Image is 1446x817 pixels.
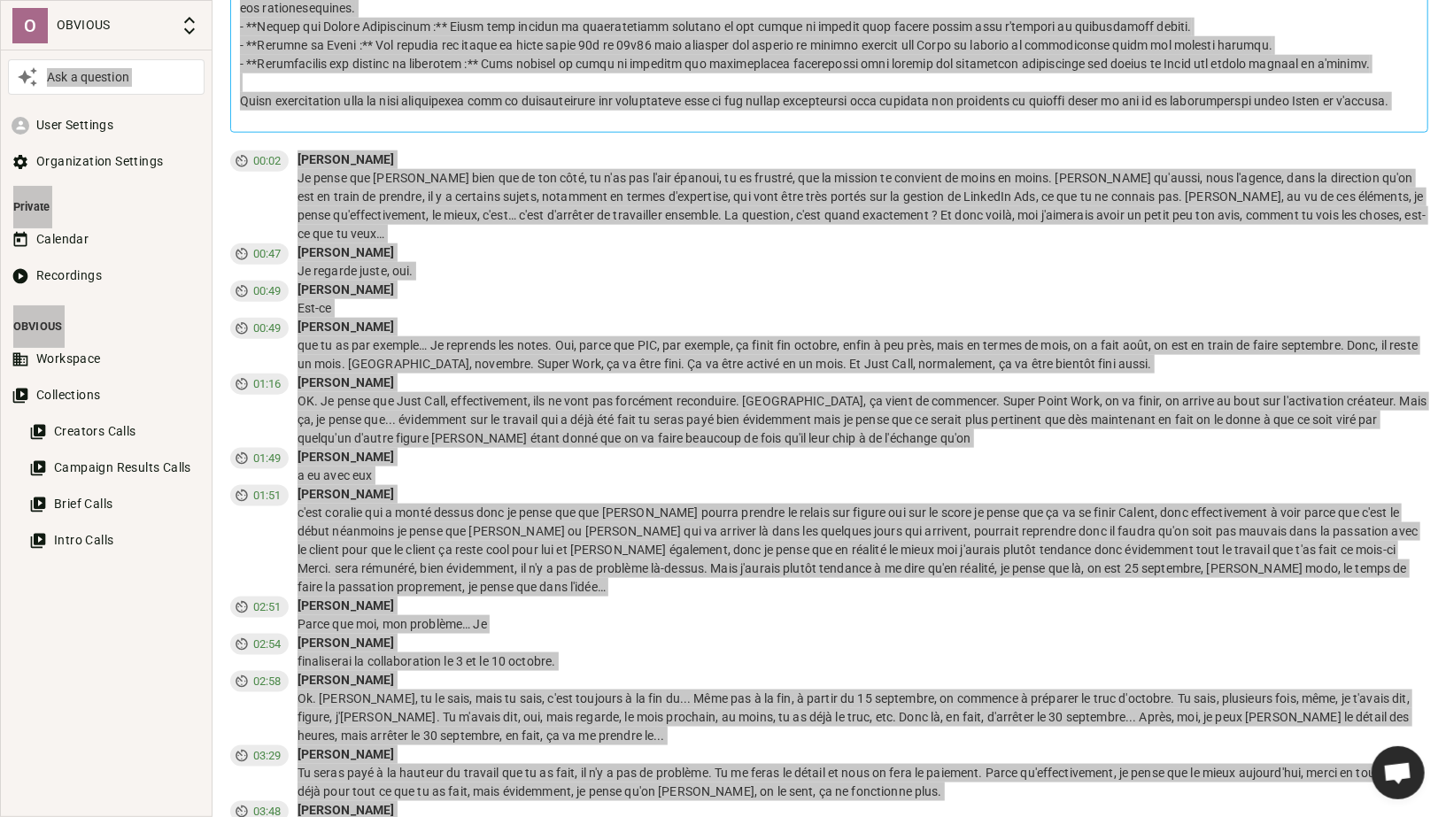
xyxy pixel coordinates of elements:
[298,634,1429,652] div: [PERSON_NAME]
[57,16,172,35] p: OBVIOUS
[298,652,1429,671] div: finaliserai la collaboration le 3 et le 10 octobre.
[298,504,1429,597] div: c'est coralie qui a monté dessus donc je pense que que [PERSON_NAME] pourra prendre le relais sur...
[8,343,205,375] button: Workspace
[246,152,289,170] span: 00:02
[230,281,289,302] div: 00:49
[298,764,1429,801] div: Tu seras payé à la hauteur du travail que tu as fait, il n'y a pas de problème. Tu me feras le dé...
[298,336,1429,374] div: que tu as par exemple… Je reprends les notes. Oui, parce que PIC, par exemple, ça finit fin octob...
[8,379,205,412] button: Collections
[246,450,289,467] span: 01:49
[12,8,48,43] div: O
[8,109,205,142] button: User Settings
[298,318,1429,336] div: [PERSON_NAME]
[12,62,43,92] button: Awesile Icon
[230,597,289,618] div: 02:51
[8,190,205,223] li: Private
[230,150,289,172] div: 00:02
[298,690,1429,745] div: Ok. [PERSON_NAME], tu le sais, mais tu sais, c'est toujours à la fin du... Même pas à la fin, à p...
[246,245,289,263] span: 00:47
[230,448,289,469] div: 01:49
[298,671,1429,690] div: [PERSON_NAME]
[230,671,289,692] div: 02:58
[298,597,1429,615] div: [PERSON_NAME]
[230,634,289,655] div: 02:54
[298,281,1429,299] div: [PERSON_NAME]
[230,318,289,339] div: 00:49
[298,485,1429,504] div: [PERSON_NAME]
[246,487,289,505] span: 01:51
[8,145,205,178] button: Organization Settings
[26,488,205,520] button: Brief Calls
[246,320,289,337] span: 00:49
[298,374,1429,392] div: [PERSON_NAME]
[8,310,205,343] li: OBVIOUS
[230,374,289,395] div: 01:16
[246,636,289,653] span: 02:54
[298,615,1429,634] div: Parce que moi, mon problème… Je
[298,150,1429,169] div: [PERSON_NAME]
[8,223,205,256] button: Calendar
[298,169,1429,243] div: Je pense que [PERSON_NAME] bien que de ton côté, tu n'as pas l'air épanoui, tu es frustré, que la...
[26,524,205,557] button: Intro Calls
[246,375,289,393] span: 01:16
[298,466,1429,485] div: a eu avec eux
[298,243,1429,262] div: [PERSON_NAME]
[230,243,289,265] div: 00:47
[43,68,200,87] div: Ask a question
[246,282,289,300] span: 00:49
[298,745,1429,764] div: [PERSON_NAME]
[298,448,1429,466] div: [PERSON_NAME]
[8,259,205,292] button: Recordings
[246,673,289,690] span: 02:58
[246,747,289,765] span: 03:29
[298,299,1429,318] div: Est-ce
[1372,746,1425,799] div: Ouvrir le chat
[230,745,289,767] div: 03:29
[26,415,205,448] button: Creators Calls
[298,262,1429,281] div: Je regarde juste, oui.
[26,451,205,484] button: Campaign Results Calls
[246,598,289,616] span: 02:51
[298,392,1429,448] div: OK. Je pense que Just Call, effectivement, ils ne vont pas forcément reconduire. [GEOGRAPHIC_DATA...
[230,485,289,506] div: 01:51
